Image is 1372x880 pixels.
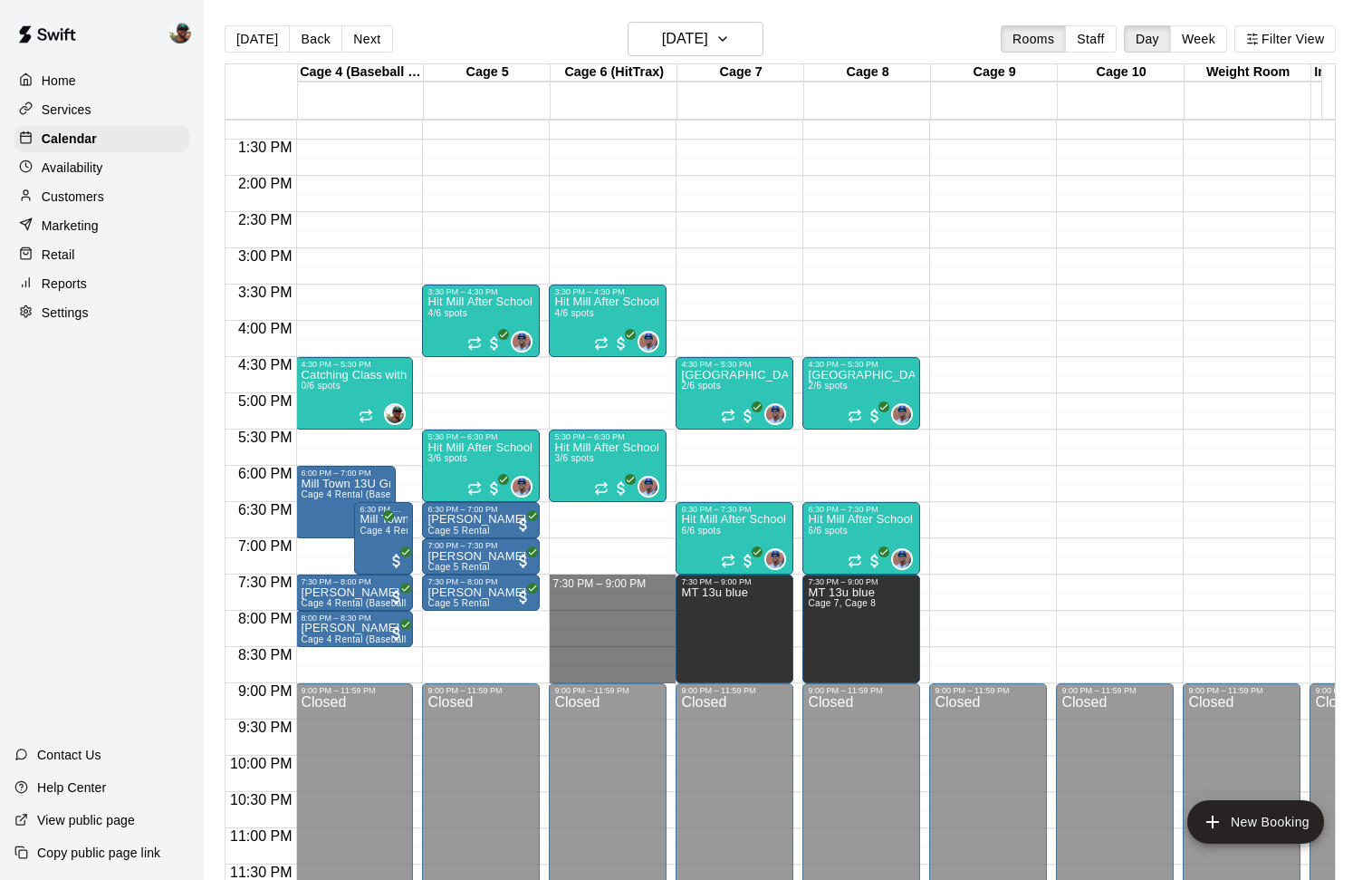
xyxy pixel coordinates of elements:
span: 2/6 spots filled [808,381,848,391]
span: 11:30 PM [225,865,296,880]
div: 7:30 PM – 8:00 PM [427,577,534,586]
button: Back [289,25,342,53]
div: Marketing [14,212,189,239]
span: All customers have paid [739,552,757,570]
span: All customers have paid [866,407,884,425]
span: All customers have paid [388,588,406,606]
span: 6:30 PM [234,502,297,517]
button: [DATE] [225,25,290,53]
span: 2:30 PM [234,212,297,227]
a: Reports [14,270,189,297]
span: Recurring event [848,554,862,568]
div: 9:00 PM – 11:59 PM [1188,686,1295,695]
p: Home [42,72,76,90]
div: 9:00 PM – 11:59 PM [808,686,915,695]
span: 9:00 PM [234,683,297,699]
span: Francis Grullon [772,548,786,570]
div: Weight Room [1185,64,1311,82]
div: 4:30 PM – 5:30 PM: Hit Mill After School Academy 8u-10u- Fielding [802,357,920,430]
div: Home [14,67,189,94]
div: 8:00 PM – 8:30 PM [301,614,408,623]
div: 9:00 PM – 11:59 PM [301,686,408,695]
button: Day [1124,25,1171,53]
a: Availability [14,154,189,181]
span: 0/6 spots filled [301,381,341,391]
span: Recurring event [467,481,482,496]
span: Cage 4 Rental (Baseball Pitching Machine) [301,598,485,608]
div: 7:30 PM – 9:00 PM [681,577,788,586]
span: 6/6 spots filled [808,526,848,536]
div: 7:00 PM – 7:30 PM: Sammy Peccaro [422,538,540,575]
span: Cage 4 Rental (Baseball Pitching Machine) [360,526,544,536]
div: 4:30 PM – 5:30 PM [301,360,408,369]
div: 9:00 PM – 11:59 PM [935,686,1041,695]
span: 10:00 PM [225,756,296,771]
a: Settings [14,299,189,326]
button: Next [341,25,392,53]
span: Francis Grullon [898,548,913,570]
div: 7:30 PM – 9:00 PM: MT 13u blue [676,575,793,683]
span: Francis Grullon [518,331,532,353]
span: 7:30 PM [234,575,297,590]
button: add [1187,800,1324,844]
img: Ben Boykin [169,22,191,44]
div: Francis Grullon [764,548,786,570]
span: Cage 7, Cage 8 [808,598,876,608]
span: All customers have paid [388,624,406,643]
div: Cage 6 (HitTrax) [551,64,677,82]
div: Francis Grullon [511,476,532,498]
div: 3:30 PM – 4:30 PM [427,287,534,296]
p: Marketing [42,217,99,235]
button: Filter View [1234,25,1336,53]
div: 5:30 PM – 6:30 PM [427,432,534,441]
span: Cage 4 Rental (Baseball Pitching Machine) [301,489,485,499]
div: Services [14,96,189,123]
p: Copy public page link [37,844,160,862]
span: All customers have paid [485,334,504,353]
span: All customers have paid [866,552,884,570]
div: 7:30 PM – 9:00 PM: MT 13u blue [802,575,920,683]
span: 10:30 PM [225,792,296,807]
span: Recurring event [721,409,735,423]
span: 6:00 PM [234,466,297,481]
div: 6:00 PM – 7:00 PM [301,469,390,478]
p: Customers [42,188,104,206]
span: 3:00 PM [234,248,297,264]
div: Calendar [14,125,189,152]
a: Customers [14,183,189,210]
span: 4:30 PM [234,357,297,372]
div: 4:30 PM – 5:30 PM: Catching Class with Ben Boykin [295,357,413,430]
span: All customers have paid [514,516,532,534]
span: 7:00 PM [234,538,297,554]
span: All customers have paid [388,552,406,570]
span: 5:30 PM [234,430,297,445]
span: 6/6 spots filled [681,526,721,536]
div: 4:30 PM – 5:30 PM [808,360,915,369]
span: Francis Grullon [772,403,786,425]
div: 6:30 PM – 7:30 PM: Hit Mill After School Academy 11-13u- Fielding [802,502,920,575]
span: 2/6 spots filled [681,381,721,391]
span: Cage 5 Rental [427,526,489,536]
img: Francis Grullon [513,333,531,351]
div: Francis Grullon [891,403,913,425]
div: 7:30 PM – 9:00 PM [808,577,915,586]
div: 6:30 PM – 7:30 PM [360,505,408,514]
span: Cage 4 Rental (Baseball Pitching Machine) [301,634,485,644]
div: 9:00 PM – 11:59 PM [681,686,788,695]
div: Cage 9 [931,64,1058,82]
span: 8:00 PM [234,611,297,626]
div: 6:30 PM – 7:00 PM [427,505,534,514]
span: All customers have paid [514,552,532,570]
img: Francis Grullon [766,405,784,423]
span: All customers have paid [514,588,532,606]
span: 7:30 PM – 9:00 PM [552,577,646,590]
div: 9:00 PM – 11:59 PM [1061,686,1168,695]
span: Cage 5 Rental [427,598,489,608]
p: Services [42,101,91,119]
div: 7:30 PM – 8:00 PM: Sammy Peccaro [422,575,540,611]
div: 6:30 PM – 7:30 PM [808,505,915,514]
p: Calendar [42,130,97,148]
